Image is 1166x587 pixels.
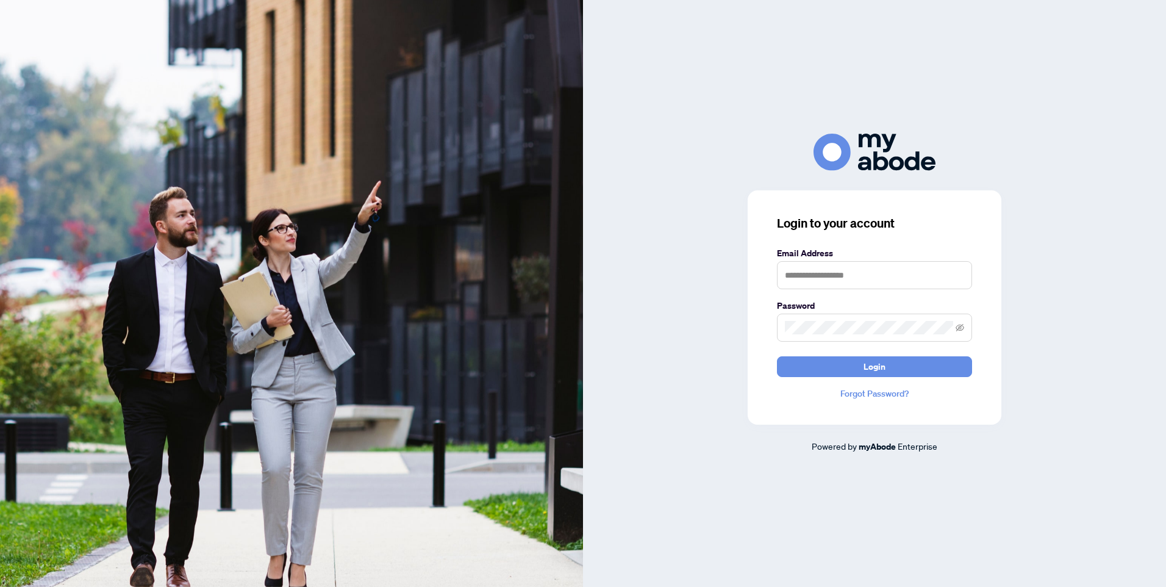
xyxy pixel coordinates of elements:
a: Forgot Password? [777,387,972,400]
label: Password [777,299,972,312]
button: Login [777,356,972,377]
a: myAbode [859,440,896,453]
span: Login [864,357,885,376]
img: ma-logo [814,134,935,171]
label: Email Address [777,247,972,260]
span: eye-invisible [956,323,964,332]
span: Enterprise [898,441,937,452]
span: Powered by [812,441,857,452]
h3: Login to your account [777,215,972,232]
